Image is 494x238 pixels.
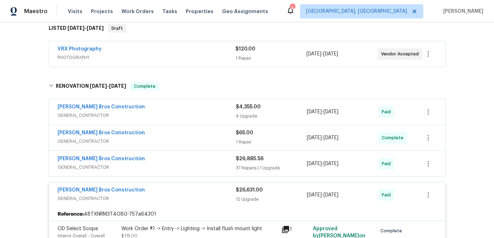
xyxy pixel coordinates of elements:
[324,161,338,166] span: [DATE]
[49,208,445,221] div: 48TXNRM3T4G8G-757a64301
[58,156,145,161] a: [PERSON_NAME] Bros Construction
[49,24,104,33] h6: LISTED
[58,211,84,218] b: Reference:
[121,234,137,238] span: $115.00
[58,195,236,202] span: GENERAL_CONTRACTOR
[131,83,158,90] span: Complete
[306,52,321,56] span: [DATE]
[47,17,448,40] div: LISTED [DATE]-[DATE]Draft
[236,196,307,203] div: 12 Upgrade
[236,130,253,135] span: $65.00
[236,113,307,120] div: 4 Upgrade
[68,8,82,15] span: Visits
[58,138,236,145] span: GENERAL_CONTRACTOR
[235,55,306,62] div: 1 Repair
[58,234,105,238] span: Interior Overall - Overall
[47,75,448,98] div: RENOVATION [DATE]-[DATE]Complete
[324,109,338,114] span: [DATE]
[90,83,126,88] span: -
[236,188,263,193] span: $26,631.00
[58,164,236,171] span: GENERAL_CONTRACTOR
[58,47,102,52] a: VRX Photography
[382,108,393,115] span: Paid
[236,156,264,161] span: $26,885.56
[382,191,393,199] span: Paid
[90,83,107,88] span: [DATE]
[324,193,338,198] span: [DATE]
[87,26,104,31] span: [DATE]
[307,108,338,115] span: -
[58,54,235,61] span: PHOTOGRAPHY
[56,82,126,91] h6: RENOVATION
[382,160,393,167] span: Paid
[382,134,406,141] span: Complete
[67,26,104,31] span: -
[236,164,307,172] div: 37 Repairs | 1 Upgrade
[306,8,407,15] span: [GEOGRAPHIC_DATA], [GEOGRAPHIC_DATA]
[121,8,154,15] span: Work Orders
[440,8,483,15] span: [PERSON_NAME]
[222,8,268,15] span: Geo Assignments
[307,161,322,166] span: [DATE]
[380,227,405,234] span: Complete
[121,225,277,232] div: Work Order #1 -> Entry -> Lighting -> Install flush mount light
[186,8,213,15] span: Properties
[91,8,113,15] span: Projects
[58,112,236,119] span: GENERAL_CONTRACTOR
[67,26,85,31] span: [DATE]
[323,52,338,56] span: [DATE]
[281,225,309,234] div: 1
[307,135,322,140] span: [DATE]
[307,191,338,199] span: -
[290,4,295,11] div: 4
[236,139,307,146] div: 1 Repair
[58,188,145,193] a: [PERSON_NAME] Bros Construction
[162,9,177,14] span: Tasks
[381,50,422,58] span: Vendor Accepted
[58,130,145,135] a: [PERSON_NAME] Bros Construction
[58,104,145,109] a: [PERSON_NAME] Bros Construction
[58,226,98,231] span: OD Select Scope
[307,134,338,141] span: -
[307,160,338,167] span: -
[109,83,126,88] span: [DATE]
[324,135,338,140] span: [DATE]
[236,104,261,109] span: $4,355.00
[307,193,322,198] span: [DATE]
[24,8,48,15] span: Maestro
[235,47,255,52] span: $120.00
[109,25,126,32] span: Draft
[307,109,322,114] span: [DATE]
[306,50,338,58] span: -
